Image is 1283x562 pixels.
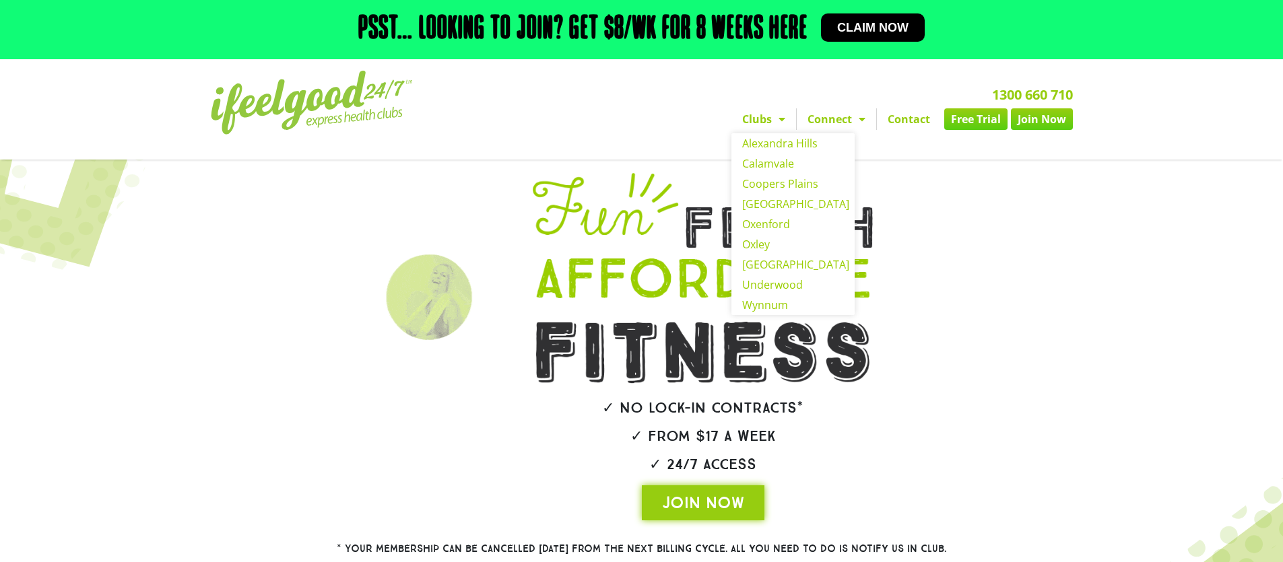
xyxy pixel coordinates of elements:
a: Alexandra Hills [731,133,855,153]
a: Connect [797,108,876,130]
a: Join Now [1011,108,1073,130]
a: [GEOGRAPHIC_DATA] [731,254,855,275]
ul: Clubs [731,133,855,315]
a: Calamvale [731,153,855,174]
a: [GEOGRAPHIC_DATA] [731,194,855,214]
h2: ✓ No lock-in contracts* [495,400,911,415]
h2: ✓ 24/7 Access [495,457,911,472]
a: Wynnum [731,295,855,315]
h2: Psst… Looking to join? Get $8/wk for 8 weeks here [358,13,808,46]
nav: Menu [517,108,1073,130]
a: Clubs [731,108,796,130]
a: Free Trial [944,108,1008,130]
span: Claim now [837,22,909,34]
a: 1300 660 710 [992,85,1073,104]
a: Oxley [731,234,855,254]
a: Oxenford [731,214,855,234]
a: Contact [877,108,941,130]
h2: * Your membership can be cancelled [DATE] from the next billing cycle. All you need to do is noti... [288,544,995,554]
a: Underwood [731,275,855,295]
a: Coopers Plains [731,174,855,194]
span: JOIN NOW [662,492,744,514]
a: JOIN NOW [642,485,764,520]
h2: ✓ From $17 a week [495,429,911,444]
a: Claim now [821,13,925,42]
